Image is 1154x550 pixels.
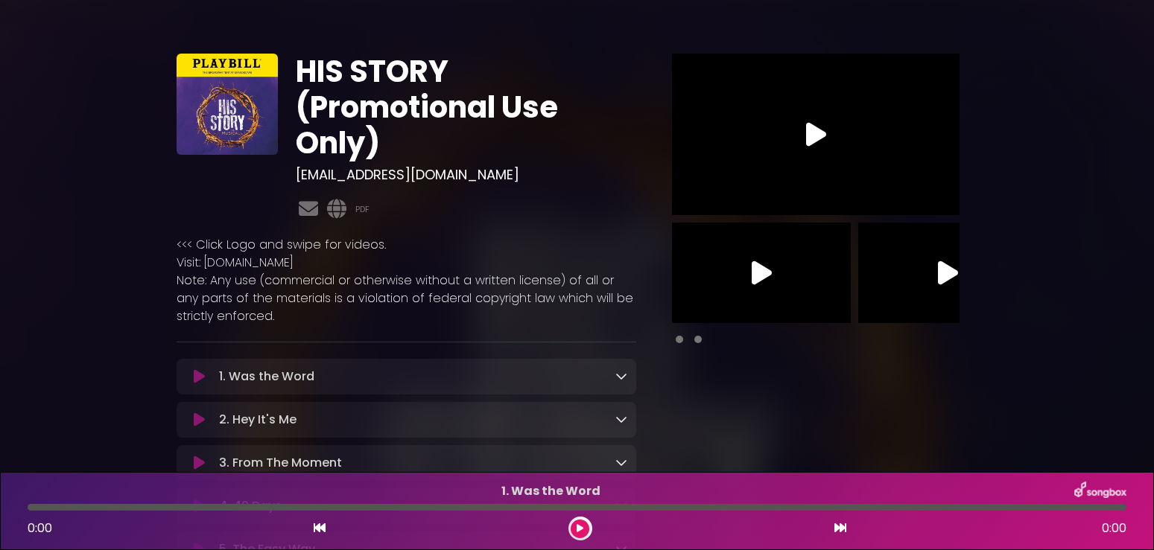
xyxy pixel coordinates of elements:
img: Video Thumbnail [858,223,1037,323]
img: oEgzTgSDS3ilYKKncwss [177,54,278,155]
p: 3. From The Moment [219,454,615,472]
img: songbox-logo-white.png [1074,482,1126,501]
span: 0:00 [1102,519,1126,537]
span: 0:00 [28,519,52,537]
p: <<< Click Logo and swipe for videos. Visit: [DOMAIN_NAME] Note: Any use (commercial or otherwise ... [177,236,637,325]
h1: HIS STORY (Promotional Use Only) [296,54,636,161]
a: PDF [355,203,370,216]
p: 1. Was the Word [28,482,1074,500]
img: Video Thumbnail [672,223,851,323]
img: Video Thumbnail [672,54,960,215]
p: 2. Hey It's Me [219,411,615,429]
p: 1. Was the Word [219,368,615,386]
h3: [EMAIL_ADDRESS][DOMAIN_NAME] [296,167,636,183]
